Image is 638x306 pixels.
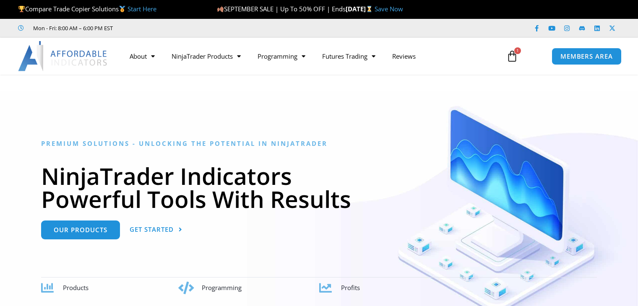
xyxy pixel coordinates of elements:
a: Save Now [375,5,403,13]
a: Futures Trading [314,47,384,66]
a: 1 [494,44,531,68]
a: Our Products [41,220,120,239]
img: 🏆 [18,6,25,12]
h6: Premium Solutions - Unlocking the Potential in NinjaTrader [41,140,597,148]
span: 1 [514,47,521,54]
a: NinjaTrader Products [163,47,249,66]
a: Reviews [384,47,424,66]
iframe: Customer reviews powered by Trustpilot [125,24,250,32]
a: About [121,47,163,66]
span: Compare Trade Copier Solutions [18,5,156,13]
a: Programming [249,47,314,66]
nav: Menu [121,47,498,66]
span: Programming [202,283,242,292]
img: 🥇 [119,6,125,12]
span: MEMBERS AREA [560,53,613,60]
span: SEPTEMBER SALE | Up To 50% OFF | Ends [217,5,346,13]
span: Mon - Fri: 8:00 AM – 6:00 PM EST [31,23,113,33]
img: ⌛ [366,6,372,12]
a: Get Started [130,220,182,239]
a: Start Here [128,5,156,13]
span: Get Started [130,226,174,233]
span: Products [63,283,89,292]
span: Our Products [54,227,107,233]
h1: NinjaTrader Indicators Powerful Tools With Results [41,164,597,210]
strong: [DATE] [346,5,375,13]
a: MEMBERS AREA [552,48,622,65]
img: LogoAI | Affordable Indicators – NinjaTrader [18,41,108,71]
span: Profits [341,283,360,292]
img: 🍂 [217,6,224,12]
